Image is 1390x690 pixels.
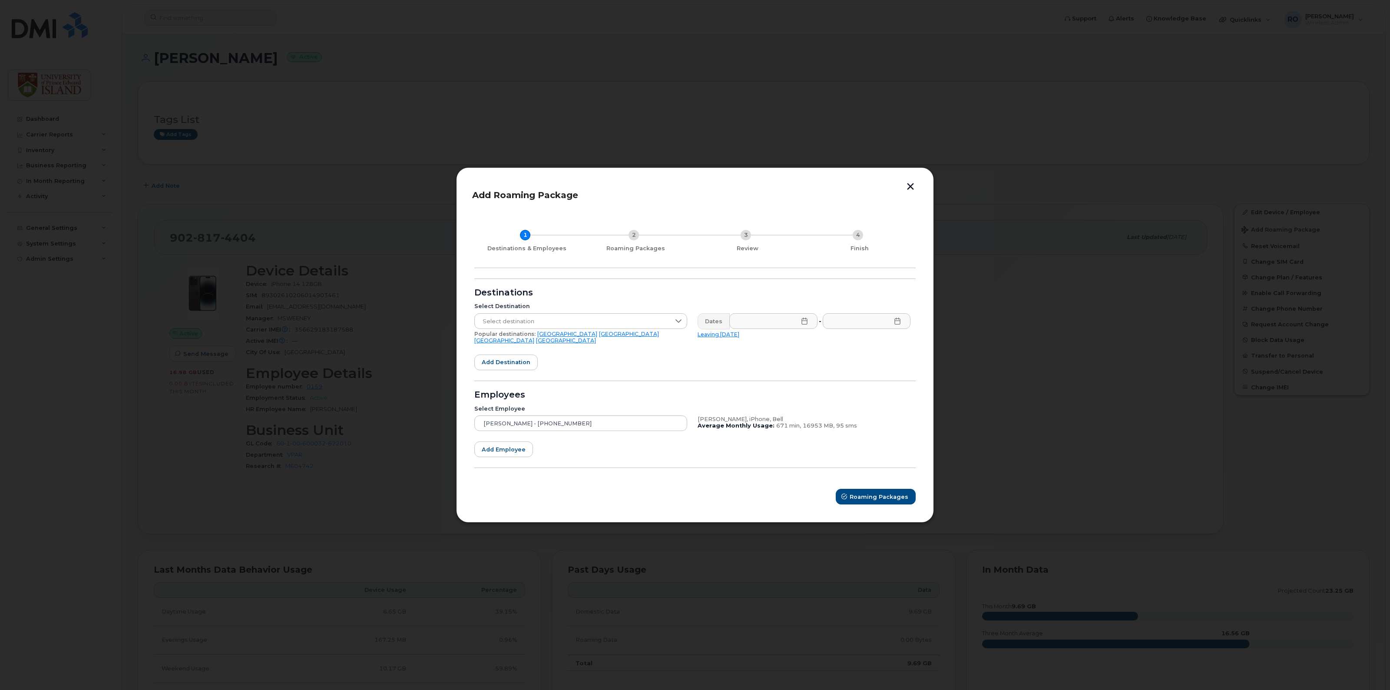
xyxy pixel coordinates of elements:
[823,313,911,329] input: Please fill out this field
[776,422,801,429] span: 671 min,
[629,230,639,240] div: 2
[537,331,597,337] a: [GEOGRAPHIC_DATA]
[741,230,751,240] div: 3
[536,337,596,344] a: [GEOGRAPHIC_DATA]
[817,313,823,329] div: -
[474,337,534,344] a: [GEOGRAPHIC_DATA]
[803,422,834,429] span: 16953 MB,
[850,493,908,501] span: Roaming Packages
[583,245,688,252] div: Roaming Packages
[698,331,739,338] a: Leaving [DATE]
[695,245,800,252] div: Review
[482,358,530,366] span: Add destination
[474,415,687,431] input: Search device
[475,314,670,329] span: Select destination
[474,441,533,457] button: Add employee
[474,303,687,310] div: Select Destination
[807,245,912,252] div: Finish
[698,422,774,429] b: Average Monthly Usage:
[474,391,916,398] div: Employees
[836,489,916,504] button: Roaming Packages
[474,331,536,337] span: Popular destinations:
[474,355,538,370] button: Add destination
[599,331,659,337] a: [GEOGRAPHIC_DATA]
[698,416,910,423] div: [PERSON_NAME], iPhone, Bell
[482,445,526,454] span: Add employee
[474,289,916,296] div: Destinations
[472,190,578,200] span: Add Roaming Package
[474,405,687,412] div: Select Employee
[853,230,863,240] div: 4
[729,313,817,329] input: Please fill out this field
[836,422,857,429] span: 95 sms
